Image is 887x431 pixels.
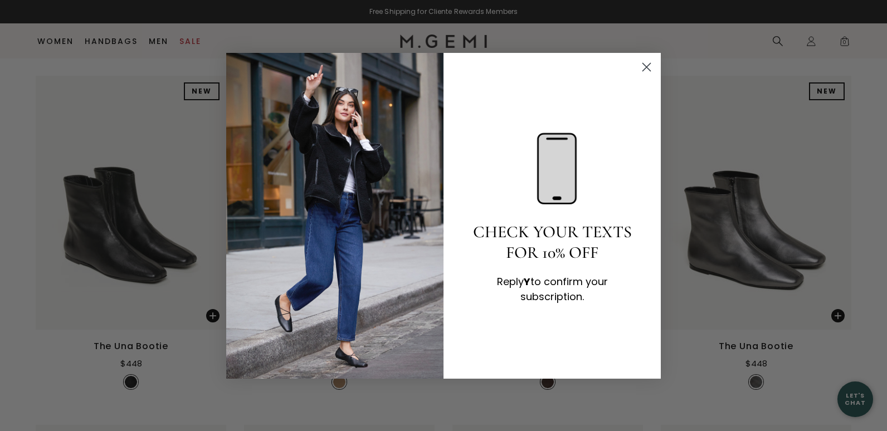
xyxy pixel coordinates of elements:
[497,275,608,288] span: Reply to confirm your
[524,275,530,288] span: Y
[637,57,656,77] button: Close dialog
[473,222,632,263] span: CHECK YOUR TEXTS FOR 10% OFF
[520,290,584,303] span: subscription.
[524,127,580,210] img: Animation of text message appearing on mobile device
[226,53,443,379] img: 8e0fdc03-8c87-4df5-b69c-a6dfe8fe7031.jpeg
